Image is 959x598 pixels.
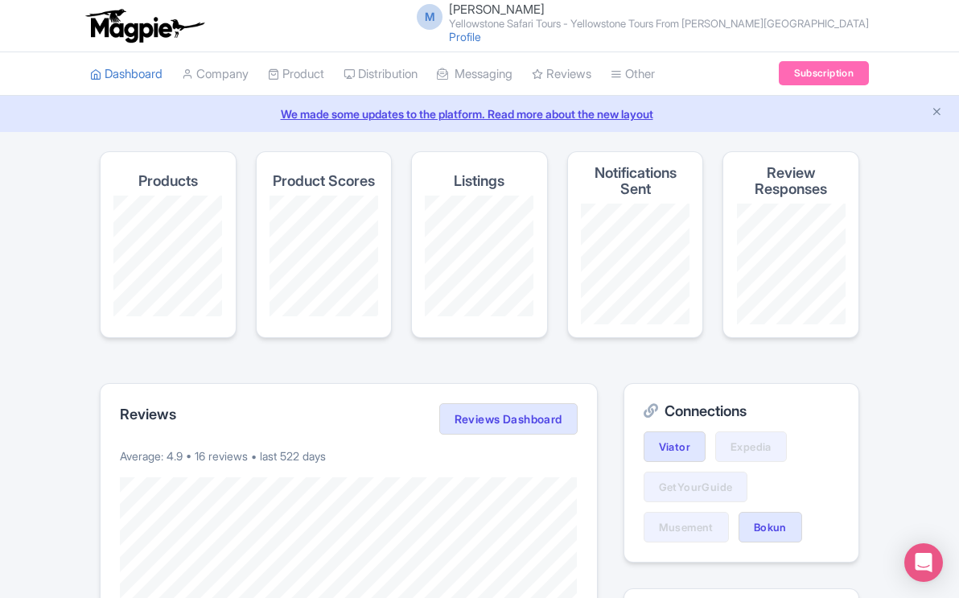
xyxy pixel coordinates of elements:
[120,447,578,464] p: Average: 4.9 • 16 reviews • last 522 days
[532,52,591,97] a: Reviews
[931,104,943,122] button: Close announcement
[449,30,481,43] a: Profile
[268,52,324,97] a: Product
[644,403,839,419] h2: Connections
[715,431,787,462] a: Expedia
[644,512,729,542] a: Musement
[644,472,748,502] a: GetYourGuide
[90,52,163,97] a: Dashboard
[739,512,802,542] a: Bokun
[10,105,949,122] a: We made some updates to the platform. Read more about the new layout
[182,52,249,97] a: Company
[120,406,176,423] h2: Reviews
[611,52,655,97] a: Other
[273,173,375,189] h4: Product Scores
[581,165,690,197] h4: Notifications Sent
[449,2,545,17] span: [PERSON_NAME]
[407,3,869,29] a: M [PERSON_NAME] Yellowstone Safari Tours - Yellowstone Tours From [PERSON_NAME][GEOGRAPHIC_DATA]
[904,543,943,582] div: Open Intercom Messenger
[439,403,578,435] a: Reviews Dashboard
[449,19,869,29] small: Yellowstone Safari Tours - Yellowstone Tours From [PERSON_NAME][GEOGRAPHIC_DATA]
[417,4,442,30] span: M
[454,173,504,189] h4: Listings
[82,8,207,43] img: logo-ab69f6fb50320c5b225c76a69d11143b.png
[138,173,198,189] h4: Products
[779,61,869,85] a: Subscription
[437,52,512,97] a: Messaging
[344,52,418,97] a: Distribution
[644,431,706,462] a: Viator
[736,165,846,197] h4: Review Responses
